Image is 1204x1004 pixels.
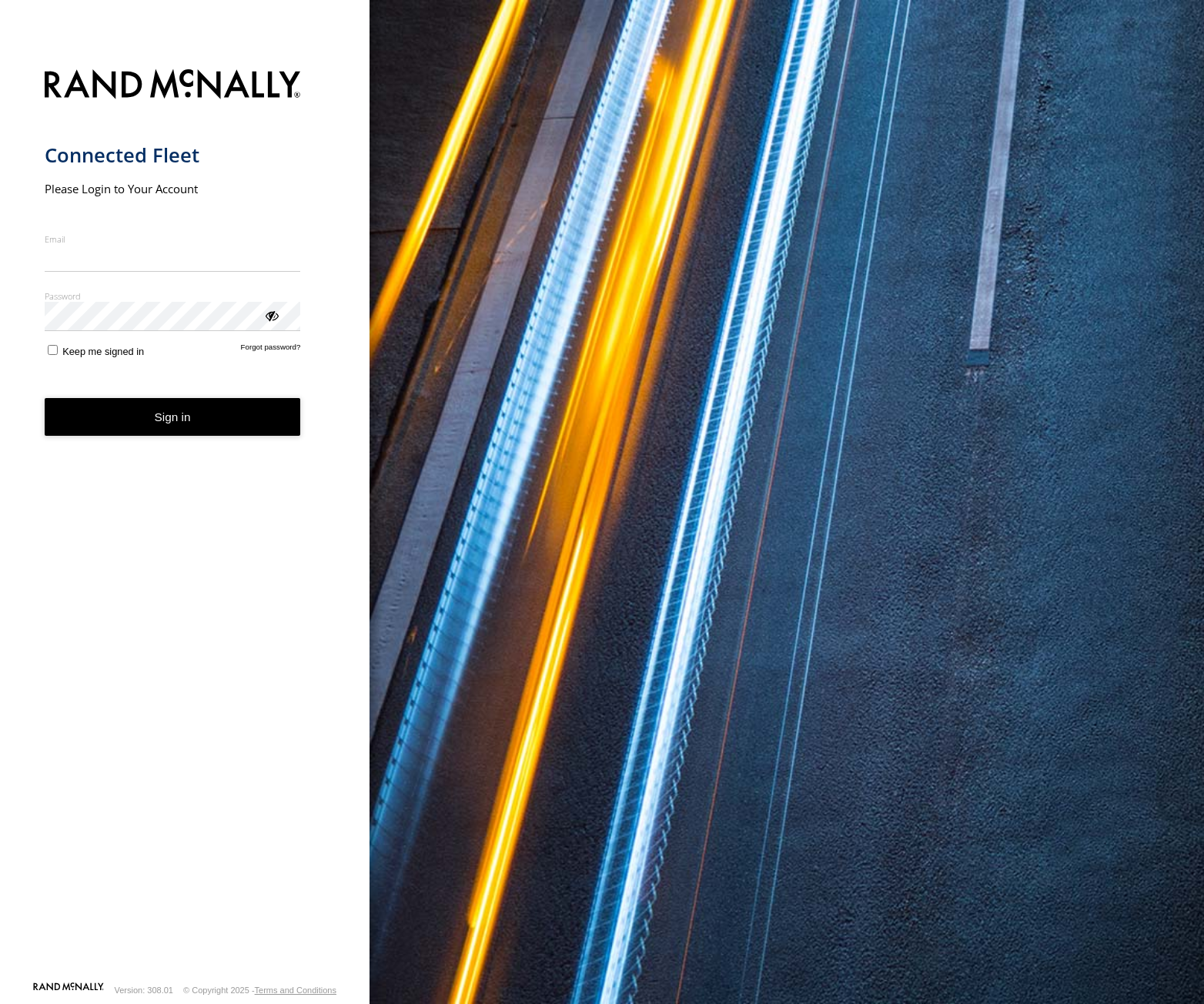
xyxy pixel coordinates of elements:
a: Forgot password? [241,343,301,357]
input: Keep me signed in [48,345,58,355]
div: ViewPassword [263,307,279,323]
a: Terms and Conditions [255,986,336,995]
button: Sign in [45,398,301,436]
img: Rand McNally [45,66,301,105]
div: Version: 308.01 [115,986,173,995]
label: Email [45,233,301,245]
h2: Please Login to Your Account [45,181,301,196]
a: Visit our Website [33,982,104,998]
label: Password [45,290,301,302]
span: Keep me signed in [62,346,144,357]
div: © Copyright 2025 - [183,986,336,995]
h1: Connected Fleet [45,142,301,168]
form: main [45,60,326,981]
